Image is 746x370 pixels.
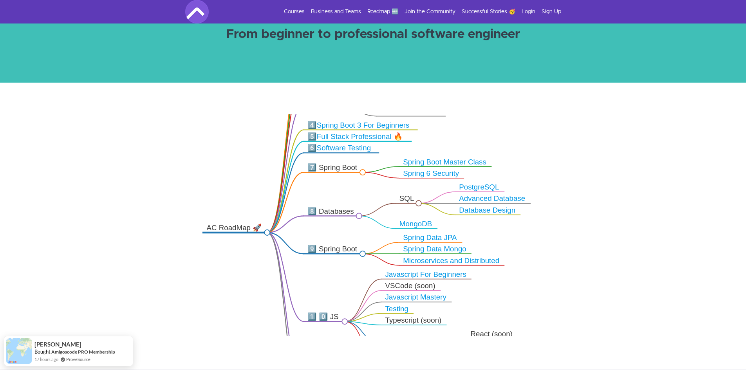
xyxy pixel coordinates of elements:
[522,8,535,16] a: Login
[307,163,359,172] div: 7️⃣ Spring Boot
[307,245,359,254] div: 9️⃣ Spring Boot
[471,330,513,339] div: React (soon)
[226,28,520,41] strong: From beginner to professional software engineer
[459,206,515,214] a: Database Design
[51,349,115,355] a: Amigoscode PRO Membership
[380,107,441,115] a: Java Master Class
[284,8,305,16] a: Courses
[542,8,561,16] a: Sign Up
[399,194,415,203] div: SQL
[459,195,525,202] a: Advanced Database
[317,133,403,141] a: Full Stack Professional 🔥
[307,132,407,141] div: 5️⃣
[459,183,499,191] a: PostgreSQL
[307,144,374,153] div: 6️⃣
[462,8,515,16] a: Successful Stories 🥳
[34,341,81,348] span: [PERSON_NAME]
[385,305,408,312] a: Testing
[6,338,32,364] img: provesource social proof notification image
[34,348,51,355] span: Bought
[403,256,499,264] a: Microservices and Distributed
[403,245,466,253] a: Spring Data Mongo
[307,312,341,321] div: 1️⃣ 0️⃣ JS
[385,270,466,278] a: Javascript For Beginners
[385,316,442,325] div: Typescript (soon)
[385,293,446,301] a: Javascript Mastery
[405,8,455,16] a: Join the Community
[403,170,459,177] a: Spring 6 Security
[317,144,371,152] a: Software Testing
[206,224,263,233] div: AC RoadMap 🚀
[34,356,58,363] span: 17 hours ago
[385,282,436,291] div: VSCode (soon)
[399,220,432,227] a: MongoDB
[403,158,486,166] a: Spring Boot Master Class
[403,234,457,242] a: Spring Data JPA
[385,335,426,344] div: Frameworks
[311,8,361,16] a: Business and Teams
[367,8,398,16] a: Roadmap 🆕
[66,356,90,363] a: ProveSource
[317,121,410,129] a: Spring Boot 3 For Beginners
[307,207,355,216] div: 8️⃣ Databases
[307,121,413,130] div: 4️⃣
